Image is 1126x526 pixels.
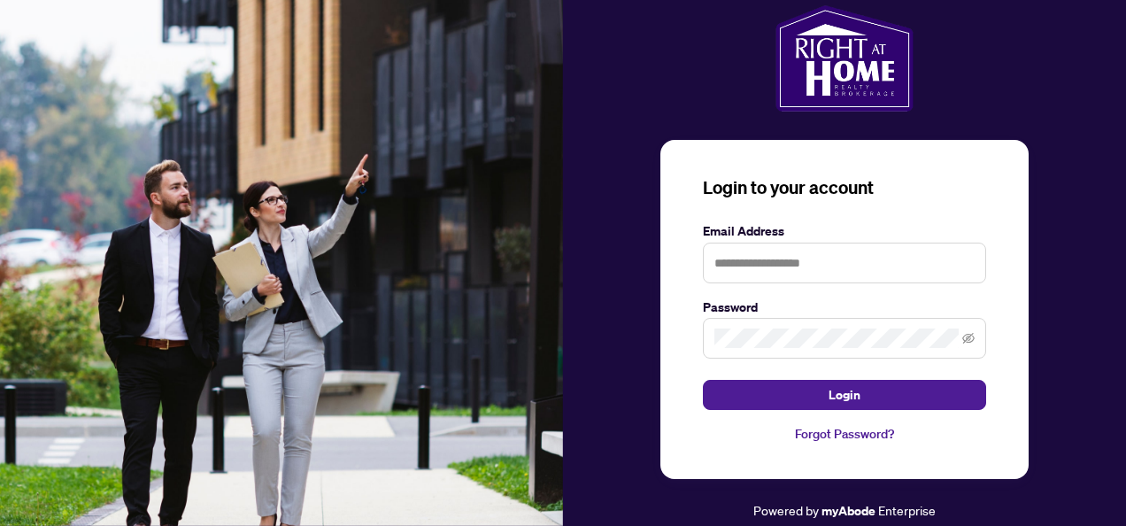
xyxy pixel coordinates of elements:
h3: Login to your account [703,175,986,200]
label: Email Address [703,221,986,241]
a: myAbode [821,501,875,521]
label: Password [703,298,986,317]
button: Login [703,380,986,410]
span: Powered by [753,502,819,518]
img: ma-logo [775,5,913,112]
span: Login [829,381,860,409]
span: Enterprise [878,502,936,518]
span: eye-invisible [962,332,975,344]
a: Forgot Password? [703,424,986,444]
